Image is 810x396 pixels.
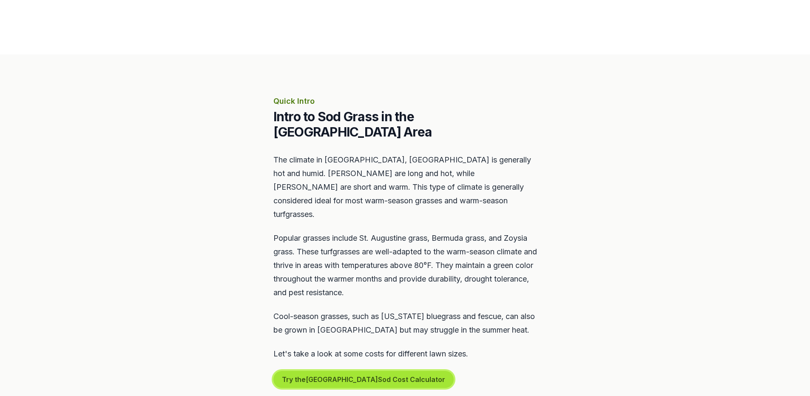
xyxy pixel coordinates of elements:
[273,109,537,140] h2: Intro to Sod Grass in the [GEOGRAPHIC_DATA] Area
[273,231,537,299] p: Popular grasses include St. Augustine grass, Bermuda grass, and Zoysia grass. These turfgrasses a...
[273,95,537,107] p: Quick Intro
[273,347,537,361] p: Let's take a look at some costs for different lawn sizes.
[273,310,537,337] p: Cool-season grasses, such as [US_STATE] bluegrass and fescue, can also be grown in [GEOGRAPHIC_DA...
[273,153,537,221] p: The climate in [GEOGRAPHIC_DATA], [GEOGRAPHIC_DATA] is generally hot and humid. [PERSON_NAME] are...
[273,371,454,388] button: Try the[GEOGRAPHIC_DATA]Sod Cost Calculator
